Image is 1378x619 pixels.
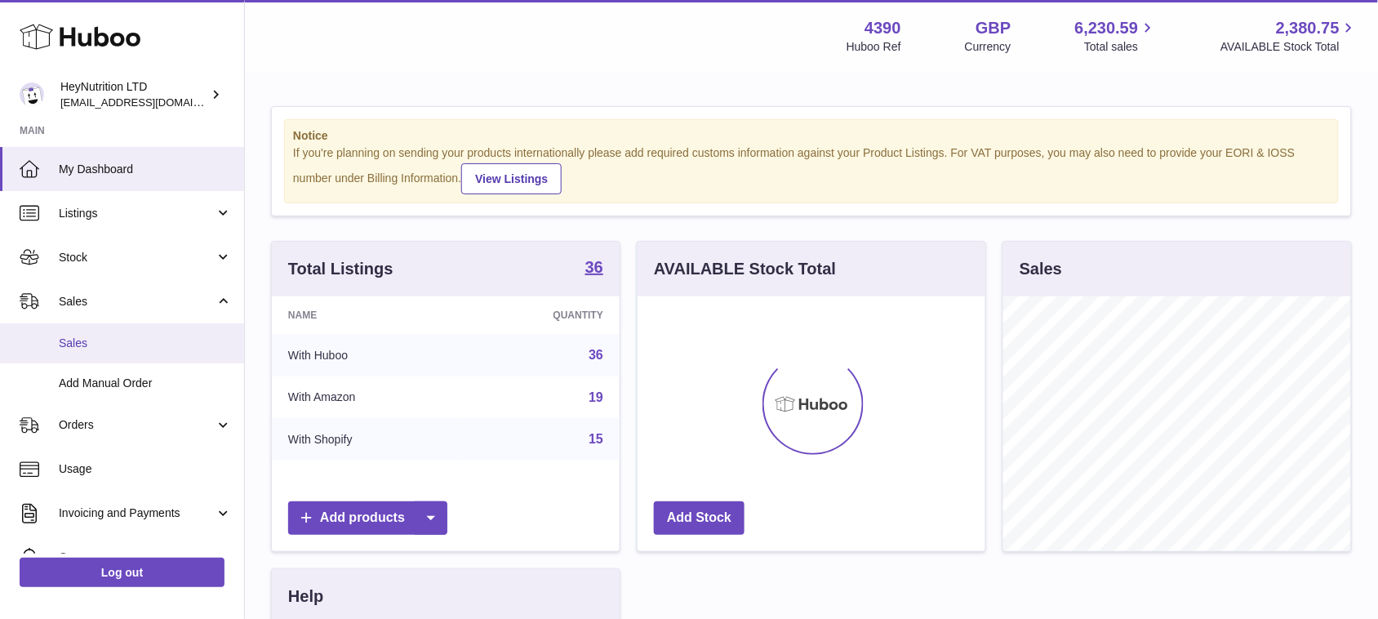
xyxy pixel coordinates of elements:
a: 6,230.59 Total sales [1075,17,1158,55]
div: If you're planning on sending your products internationally please add required customs informati... [293,145,1330,194]
a: 36 [585,259,603,278]
div: HeyNutrition LTD [60,79,207,110]
strong: 4390 [865,17,901,39]
a: 15 [589,432,603,446]
span: 6,230.59 [1075,17,1139,39]
span: Invoicing and Payments [59,505,215,521]
td: With Huboo [272,334,462,376]
h3: AVAILABLE Stock Total [654,258,836,280]
span: Orders [59,417,215,433]
span: Listings [59,206,215,221]
img: info@heynutrition.com [20,82,44,107]
strong: GBP [976,17,1011,39]
h3: Help [288,586,323,608]
strong: Notice [293,128,1330,144]
span: 2,380.75 [1276,17,1340,39]
span: AVAILABLE Stock Total [1220,39,1358,55]
span: My Dashboard [59,162,232,177]
a: Log out [20,558,224,587]
span: Cases [59,550,232,565]
div: Huboo Ref [847,39,901,55]
span: [EMAIL_ADDRESS][DOMAIN_NAME] [60,96,240,109]
a: 19 [589,390,603,404]
span: Add Manual Order [59,376,232,391]
a: Add products [288,501,447,535]
span: Total sales [1084,39,1157,55]
span: Sales [59,336,232,351]
a: 36 [589,348,603,362]
a: 2,380.75 AVAILABLE Stock Total [1220,17,1358,55]
th: Quantity [462,296,620,334]
a: View Listings [461,163,562,194]
td: With Shopify [272,418,462,461]
span: Sales [59,294,215,309]
a: Add Stock [654,501,745,535]
td: With Amazon [272,376,462,419]
strong: 36 [585,259,603,275]
div: Currency [965,39,1011,55]
th: Name [272,296,462,334]
h3: Total Listings [288,258,393,280]
span: Usage [59,461,232,477]
h3: Sales [1020,258,1062,280]
span: Stock [59,250,215,265]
